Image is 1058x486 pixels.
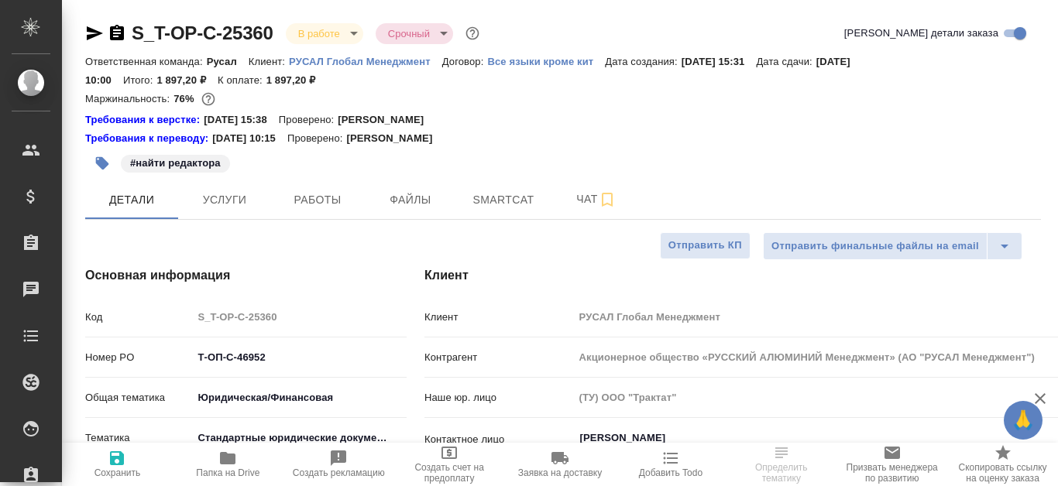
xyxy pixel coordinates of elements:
span: Работы [280,190,355,210]
p: [DATE] 10:15 [212,131,287,146]
p: Код [85,310,192,325]
button: Определить тематику [726,443,836,486]
p: Дата сдачи: [756,56,816,67]
span: Создать рекламацию [293,467,385,478]
button: В работе [294,27,345,40]
p: Все языки кроме кит [487,56,605,67]
div: Стандартные юридические документы, договоры, уставы [192,425,407,451]
button: Сохранить [62,443,173,486]
button: Создать счет на предоплату [394,443,505,486]
span: Сохранить [94,467,141,478]
p: Итого: [123,74,156,86]
span: Добавить Todo [639,467,702,478]
span: найти редактора [119,156,232,169]
p: Договор: [442,56,488,67]
span: [PERSON_NAME] детали заказа [844,26,998,41]
p: 1 897,20 ₽ [156,74,218,86]
button: Заявка на доставку [505,443,616,486]
input: ✎ Введи что-нибудь [192,346,407,368]
button: Скопировать ссылку для ЯМессенджера [85,24,104,43]
p: РУСАЛ Глобал Менеджмент [289,56,442,67]
div: Нажми, чтобы открыть папку с инструкцией [85,112,204,128]
p: Проверено: [287,131,347,146]
span: Папка на Drive [196,467,259,478]
button: Скопировать ссылку [108,24,126,43]
a: РУСАЛ Глобал Менеджмент [289,54,442,67]
p: Общая тематика [85,390,192,406]
button: Отправить КП [660,232,751,259]
p: Контрагент [424,350,574,365]
a: Требования к верстке: [85,112,204,128]
p: Ответственная команда: [85,56,207,67]
p: К оплате: [218,74,266,86]
p: #найти редактора [130,156,221,171]
div: Юридическая/Финансовая [192,385,407,411]
button: 274.60 RUB; 55.80 UAH; [198,89,218,109]
p: Клиент: [249,56,289,67]
span: Услуги [187,190,262,210]
p: [PERSON_NAME] [338,112,435,128]
p: Контактное лицо [424,432,574,447]
p: Тематика [85,430,192,446]
button: Создать рекламацию [283,443,394,486]
button: Доп статусы указывают на важность/срочность заказа [462,23,483,43]
span: 🙏 [1010,404,1036,436]
button: Папка на Drive [173,443,283,486]
svg: Подписаться [598,190,617,209]
span: Создать счет на предоплату [404,462,496,484]
a: Требования к переводу: [85,131,212,146]
p: Номер PO [85,350,192,365]
p: [PERSON_NAME] [346,131,444,146]
span: Smartcat [466,190,541,210]
div: В работе [286,23,363,44]
p: 76% [173,93,198,104]
h4: Основная информация [85,266,362,285]
span: Отправить финальные файлы на email [771,238,979,255]
div: Нажми, чтобы открыть папку с инструкцией [85,131,212,146]
span: Заявка на доставку [518,467,602,478]
span: Определить тематику [735,462,827,484]
p: Дата создания: [605,56,681,67]
a: S_T-OP-C-25360 [132,22,273,43]
span: Скопировать ссылку на оценку заказа [957,462,1049,484]
button: Отправить финальные файлы на email [763,232,988,260]
button: Скопировать ссылку на оценку заказа [947,443,1058,486]
button: Добавить Todo [615,443,726,486]
p: Русал [207,56,249,67]
p: [DATE] 15:38 [204,112,279,128]
span: Призвать менеджера по развитию [846,462,938,484]
p: 1 897,20 ₽ [266,74,328,86]
p: Клиент [424,310,574,325]
button: 🙏 [1004,401,1043,440]
span: Отправить КП [668,237,742,255]
span: Файлы [373,190,448,210]
button: Добавить тэг [85,146,119,180]
button: Срочный [383,27,435,40]
button: Призвать менеджера по развитию [836,443,947,486]
p: Проверено: [279,112,338,128]
input: Пустое поле [192,306,407,328]
p: Маржинальность: [85,93,173,104]
p: [DATE] 15:31 [682,56,757,67]
p: Наше юр. лицо [424,390,574,406]
div: В работе [376,23,453,44]
h4: Клиент [424,266,1041,285]
span: Детали [94,190,169,210]
span: Чат [559,190,634,209]
div: split button [763,232,1022,260]
a: Все языки кроме кит [487,54,605,67]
